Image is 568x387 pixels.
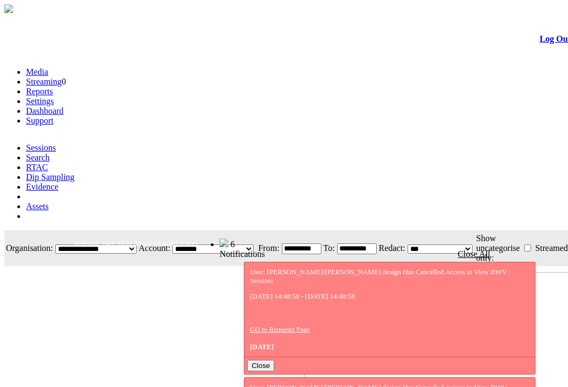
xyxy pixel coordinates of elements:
[250,292,530,301] p: [DATE] 14:48:58 - [DATE] 14:48:58
[26,67,48,76] a: Media
[26,143,56,152] a: Sessions
[26,202,49,211] a: Assets
[26,182,59,191] a: Evidence
[26,96,54,106] a: Settings
[26,77,62,86] a: Streaming
[26,163,48,172] a: RTAC
[26,106,63,115] a: Dashboard
[26,116,54,125] a: Support
[247,360,274,371] button: Close
[62,77,66,86] span: 0
[26,153,50,162] a: Search
[250,343,274,351] span: [DATE]
[73,239,198,247] span: Welcome, Nav Alchi design (Administrator)
[230,240,235,249] span: 6
[457,249,490,259] a: Close All
[4,4,13,13] img: arrow-3.png
[250,268,530,351] div: User: [PERSON_NAME]/[PERSON_NAME] design Has Cancelled Access to View BWV Session:
[220,249,541,259] div: Notifications
[220,238,228,247] img: bell25.png
[26,172,74,182] a: Dip Sampling
[250,325,310,333] a: GO to Requests Page
[5,231,54,265] td: Organisation:
[26,87,53,96] a: Reports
